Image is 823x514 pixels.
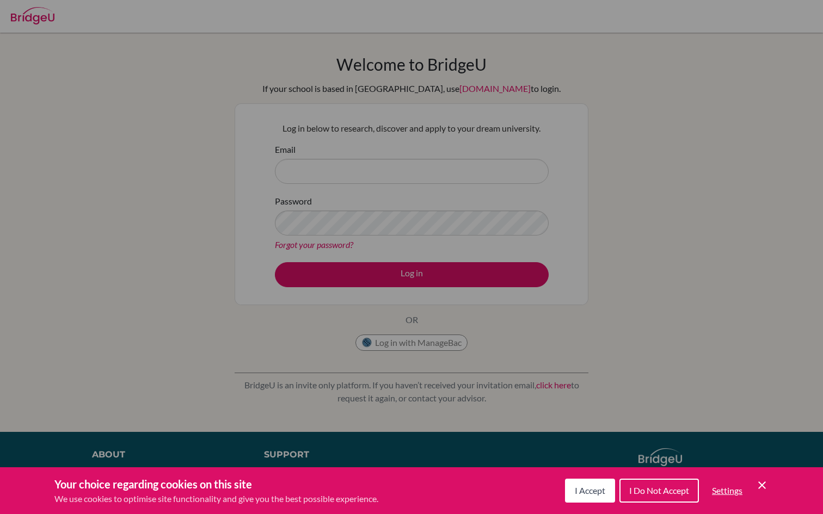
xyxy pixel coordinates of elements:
[54,492,378,505] p: We use cookies to optimise site functionality and give you the best possible experience.
[619,479,699,503] button: I Do Not Accept
[565,479,615,503] button: I Accept
[575,485,605,496] span: I Accept
[54,476,378,492] h3: Your choice regarding cookies on this site
[629,485,689,496] span: I Do Not Accept
[703,480,751,501] button: Settings
[756,479,769,492] button: Save and close
[712,485,742,496] span: Settings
